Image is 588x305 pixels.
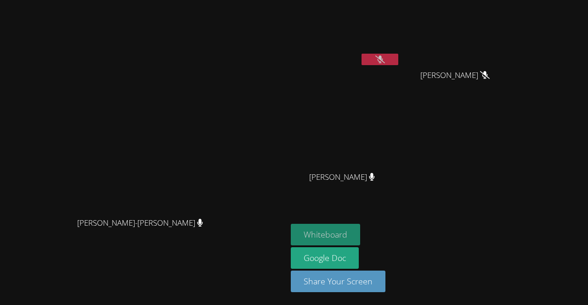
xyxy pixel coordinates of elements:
button: Share Your Screen [291,271,385,292]
span: [PERSON_NAME]-[PERSON_NAME] [77,216,203,230]
span: [PERSON_NAME] [309,171,375,184]
button: Whiteboard [291,224,360,245]
a: Google Doc [291,247,359,269]
span: [PERSON_NAME] [420,69,490,82]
